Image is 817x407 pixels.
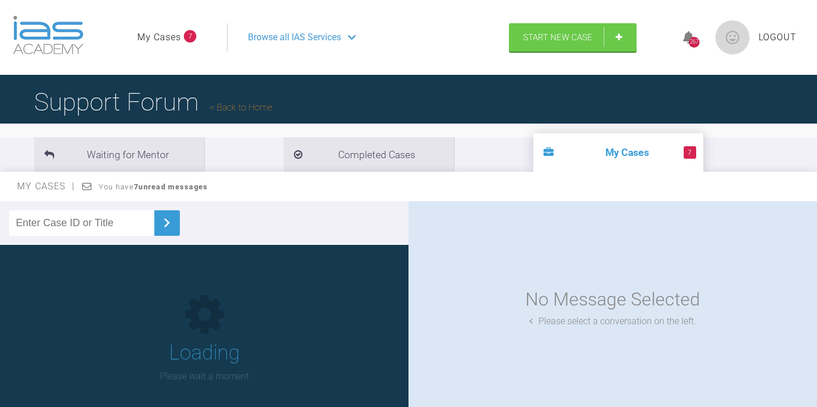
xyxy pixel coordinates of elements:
a: My Cases [137,30,181,45]
li: Waiting for Mentor [34,137,204,172]
img: chevronRight.28bd32b0.svg [158,214,176,232]
a: Start New Case [509,23,637,52]
a: Logout [759,30,797,45]
h1: Support Forum [34,82,272,122]
input: Enter Case ID or Title [9,210,154,236]
div: 267 [689,37,700,48]
a: Back to Home [210,102,272,113]
img: logo-light.3e3ef733.png [13,16,83,54]
span: Start New Case [523,32,592,43]
span: 7 [684,146,696,159]
div: No Message Selected [525,285,700,314]
p: Please wait a moment [160,369,249,384]
span: My Cases [17,181,75,192]
span: Browse all IAS Services [248,30,341,45]
li: Completed Cases [284,137,454,172]
span: 7 [184,30,196,43]
img: profile.png [715,20,749,54]
div: Please select a conversation on the left. [529,314,696,329]
li: My Cases [533,133,704,172]
h1: Loading [169,337,240,370]
span: You have [99,183,208,191]
strong: 7 unread messages [134,183,208,191]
